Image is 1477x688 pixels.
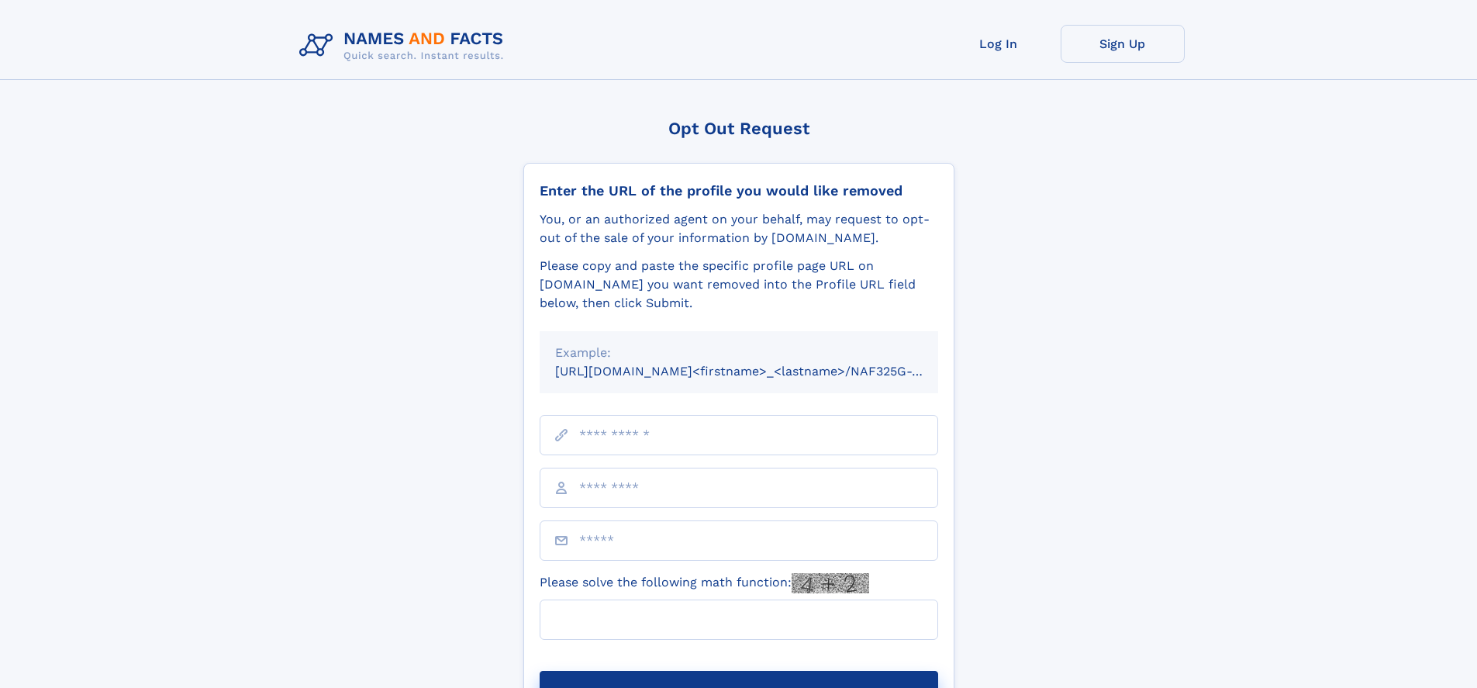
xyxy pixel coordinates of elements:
[1061,25,1185,63] a: Sign Up
[540,573,869,593] label: Please solve the following math function:
[540,182,938,199] div: Enter the URL of the profile you would like removed
[555,364,968,379] small: [URL][DOMAIN_NAME]<firstname>_<lastname>/NAF325G-xxxxxxxx
[540,257,938,313] div: Please copy and paste the specific profile page URL on [DOMAIN_NAME] you want removed into the Pr...
[937,25,1061,63] a: Log In
[293,25,516,67] img: Logo Names and Facts
[555,344,923,362] div: Example:
[523,119,954,138] div: Opt Out Request
[540,210,938,247] div: You, or an authorized agent on your behalf, may request to opt-out of the sale of your informatio...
